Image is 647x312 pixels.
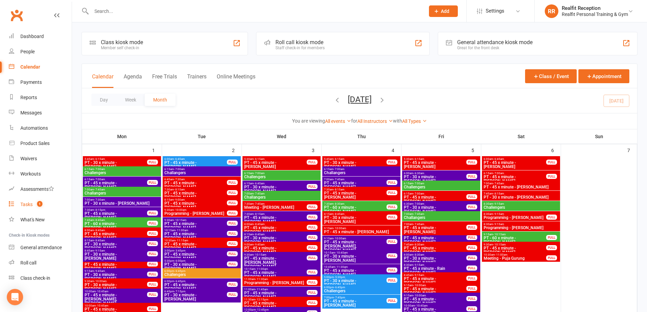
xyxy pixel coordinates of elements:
span: 7:45am [483,192,559,195]
span: PT - 45 x minute - [PERSON_NAME] [324,191,387,199]
div: Waivers [20,156,37,161]
span: 6:15am [164,168,239,171]
span: - 8:30am [413,243,424,246]
span: Challangers [164,171,239,175]
strong: You are viewing [292,118,325,124]
div: People [20,49,35,54]
button: Add [429,5,458,17]
span: - 7:00am [94,168,105,171]
div: FULL [546,255,557,260]
span: 7:00am [403,223,467,226]
div: 5 [471,144,481,155]
th: Tue [162,129,242,144]
span: 6:30am [403,202,467,205]
span: PT - 45 x minute - [PERSON_NAME] [164,161,227,169]
span: PT - 45 x minute - [PERSON_NAME] [164,222,227,230]
a: All Types [402,118,427,124]
span: - 7:00am [174,168,185,171]
div: Payments [20,79,42,85]
span: 7:30am [244,213,307,216]
span: 10:15am [324,251,387,254]
span: PT - 45 x minute - [PERSON_NAME] [244,216,307,224]
div: Roll call [20,260,36,265]
input: Search... [89,6,420,16]
span: - 7:30am [174,178,185,181]
span: PT - 45 x minute - [PERSON_NAME] [483,246,546,254]
a: Roll call [9,255,72,271]
span: - 6:30am [413,172,424,175]
div: FULL [387,253,397,258]
span: 8:00am [403,253,467,256]
div: Staff check-in for members [275,45,325,50]
span: 6:15am [244,172,319,175]
span: 6:00am [403,172,467,175]
span: PT - 45 x minute - [PERSON_NAME] [164,201,227,209]
span: 10:30am [164,239,227,242]
span: Challangers [244,195,319,199]
span: 10:15am [164,229,227,232]
div: FULL [307,160,318,165]
span: 7:00am [403,213,479,216]
button: Day [91,94,116,106]
div: 6 [551,144,561,155]
div: Realfit Personal Training & Gym [562,11,628,17]
button: Free Trials [152,73,177,88]
span: - 9:15am [493,202,504,205]
span: - 8:15am [334,188,344,191]
button: Trainers [187,73,206,88]
span: 6:00am [164,158,227,161]
span: - 10:00am [334,237,346,240]
div: Assessments [20,186,54,192]
span: - 8:15pm [94,208,105,212]
span: - 7:00am [413,192,424,195]
span: 6:15am [84,178,147,181]
span: PT - 45 x minute - [PERSON_NAME] [244,161,307,169]
a: Waivers [9,151,72,166]
span: 8:15am [164,198,227,201]
div: General attendance kiosk mode [457,39,533,45]
div: FULL [387,180,397,185]
div: FULL [387,160,397,165]
span: Programming - [PERSON_NAME] [483,226,559,230]
span: 8:15am [84,239,147,242]
div: RR [545,4,558,18]
div: FULL [307,204,318,209]
div: FULL [466,194,477,199]
span: PT - 30 x minute - [PERSON_NAME] [84,161,147,169]
span: 7:30am [244,202,307,205]
span: PT - 30 x minute - [PERSON_NAME] [483,195,559,199]
span: 5:30pm [164,259,227,262]
span: - 3:45pm [174,249,185,252]
span: 8:45am [84,249,147,252]
div: Great for the front desk [457,45,533,50]
th: Sat [481,129,561,144]
span: PT - 30 x minute - [PERSON_NAME] [244,236,307,244]
span: PT - 45 x minute - [PERSON_NAME] [324,181,387,189]
div: FULL [466,235,477,240]
span: PT - 45 x minute - [PERSON_NAME] [164,181,227,189]
span: Challangers [403,216,479,220]
div: FULL [147,210,158,216]
a: Class kiosk mode [9,271,72,286]
span: PT - 45 x minute - [PERSON_NAME], [PERSON_NAME]... [244,256,307,269]
span: PT - 30 x minute - [PERSON_NAME] [84,201,160,205]
span: PT - 45 x minute - [PERSON_NAME] [164,242,227,250]
span: PT - 45 x minute - [PERSON_NAME] [164,232,227,240]
span: 7:00am [84,198,160,201]
span: 9:30am [164,208,227,212]
span: - 11:00am [176,229,188,232]
span: 8:00am [84,229,147,232]
div: 2 [232,144,241,155]
div: FULL [147,160,158,165]
span: - 11:00am [495,253,507,256]
div: 1 [152,144,162,155]
span: 7:00am [483,182,559,185]
a: Dashboard [9,29,72,44]
th: Mon [82,129,162,144]
div: FULL [546,160,557,165]
div: FULL [466,204,477,209]
div: FULL [387,239,397,244]
a: Assessments [9,182,72,197]
span: Meeting - Puja Gurung [483,256,546,260]
span: Challangers [84,191,160,195]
